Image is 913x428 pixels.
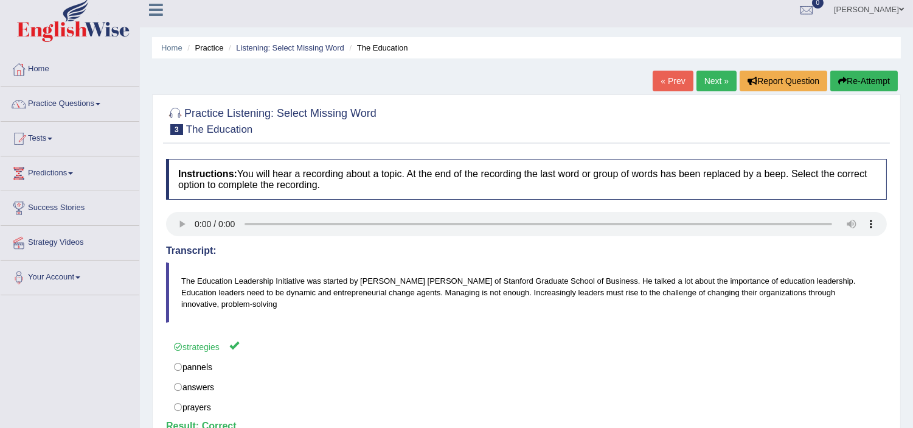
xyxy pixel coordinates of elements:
[166,245,887,256] h4: Transcript:
[347,42,408,54] li: The Education
[166,262,887,323] blockquote: The Education Leadership Initiative was started by [PERSON_NAME] [PERSON_NAME] of Stanford Gradua...
[170,124,183,135] span: 3
[1,261,139,291] a: Your Account
[166,105,377,135] h2: Practice Listening: Select Missing Word
[166,159,887,200] h4: You will hear a recording about a topic. At the end of the recording the last word or group of wo...
[1,226,139,256] a: Strategy Videos
[178,169,237,179] b: Instructions:
[166,397,887,418] label: prayers
[161,43,182,52] a: Home
[184,42,223,54] li: Practice
[186,124,253,135] small: The Education
[1,191,139,222] a: Success Stories
[1,122,139,152] a: Tests
[1,87,139,118] a: Practice Questions
[696,71,737,91] a: Next »
[166,357,887,377] label: pannels
[1,52,139,83] a: Home
[166,335,887,357] label: strategies
[236,43,344,52] a: Listening: Select Missing Word
[740,71,827,91] button: Report Question
[1,156,139,187] a: Predictions
[830,71,898,91] button: Re-Attempt
[653,71,693,91] a: « Prev
[166,377,887,398] label: answers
